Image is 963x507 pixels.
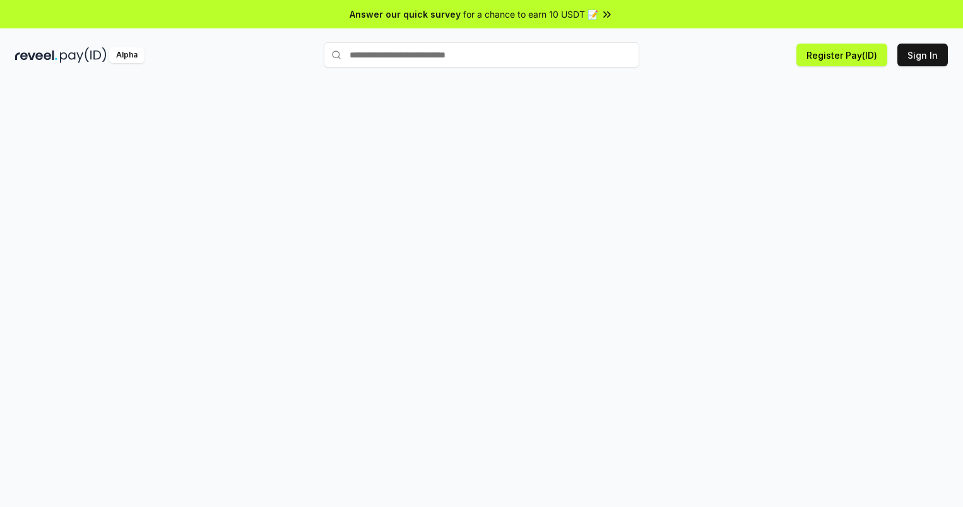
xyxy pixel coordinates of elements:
[350,8,461,21] span: Answer our quick survey
[463,8,598,21] span: for a chance to earn 10 USDT 📝
[15,47,57,63] img: reveel_dark
[897,44,948,66] button: Sign In
[796,44,887,66] button: Register Pay(ID)
[60,47,107,63] img: pay_id
[109,47,145,63] div: Alpha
